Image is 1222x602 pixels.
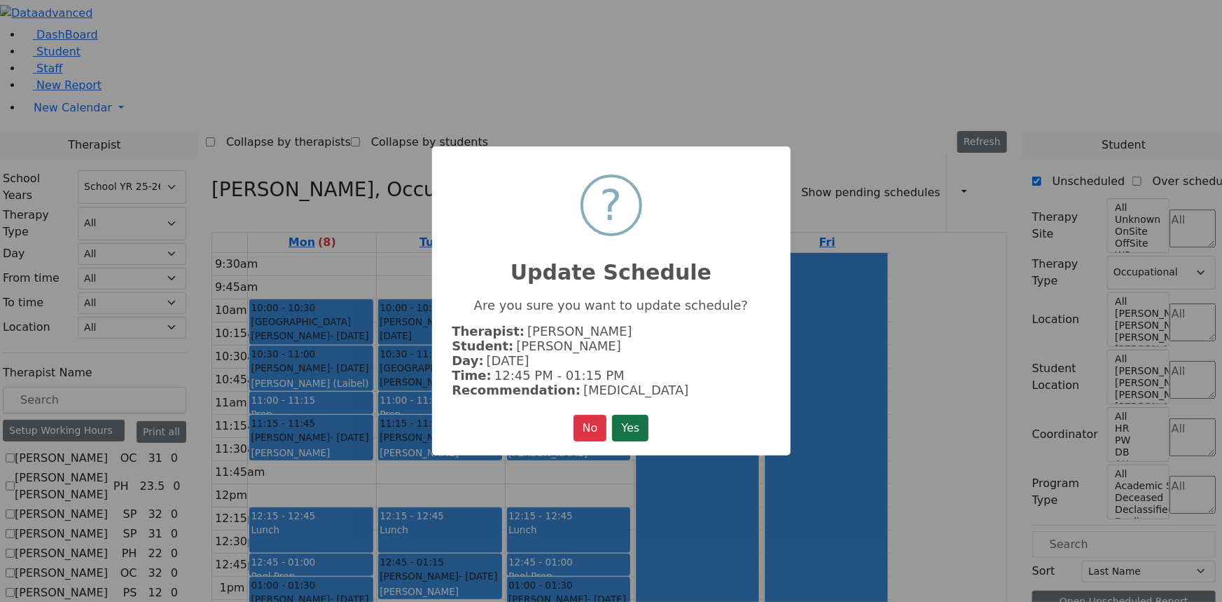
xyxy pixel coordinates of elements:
[574,415,607,442] button: No
[494,368,625,383] span: 12:45 PM - 01:15 PM
[452,338,513,353] strong: Student:
[452,368,492,383] strong: Time:
[432,243,791,285] h2: Update Schedule
[487,353,529,368] span: [DATE]
[527,324,632,338] span: [PERSON_NAME]
[612,415,648,442] button: Yes
[452,383,581,397] strong: Recommendation:
[452,353,483,368] strong: Day:
[600,177,623,233] div: ?
[452,324,525,338] strong: Therapist:
[452,298,770,313] p: Are you sure you want to update schedule?
[516,338,621,353] span: [PERSON_NAME]
[583,383,688,397] span: [MEDICAL_DATA]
